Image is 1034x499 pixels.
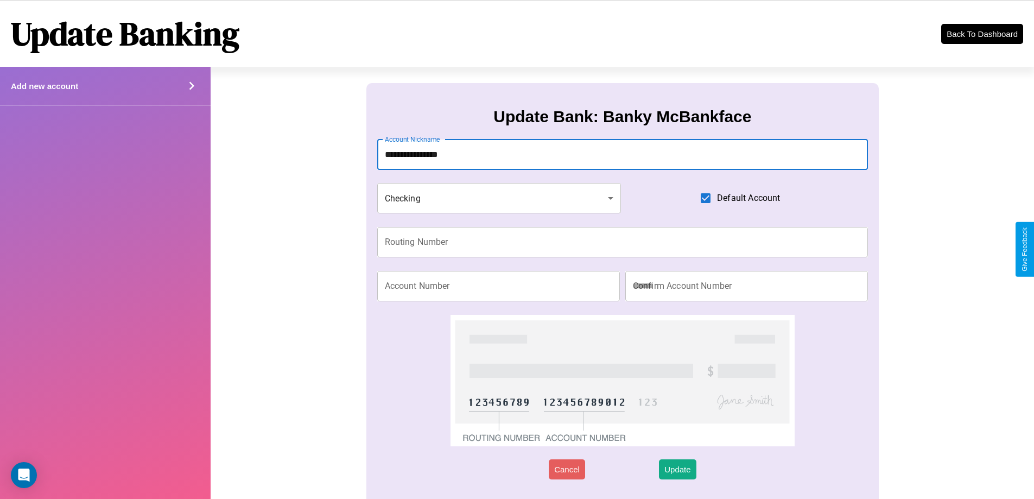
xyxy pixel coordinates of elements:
img: check [451,315,794,446]
button: Cancel [549,459,585,479]
span: Default Account [717,192,780,205]
div: Open Intercom Messenger [11,462,37,488]
button: Back To Dashboard [941,24,1023,44]
h1: Update Banking [11,11,239,56]
label: Account Nickname [385,135,440,144]
h4: Add new account [11,81,78,91]
div: Checking [377,183,621,213]
button: Update [659,459,696,479]
div: Give Feedback [1021,228,1029,271]
h3: Update Bank: Banky McBankface [493,108,751,126]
